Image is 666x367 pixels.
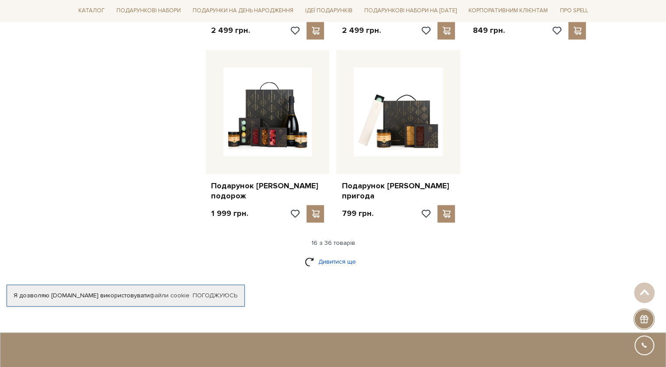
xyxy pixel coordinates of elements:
[361,4,460,18] a: Подарункові набори на [DATE]
[472,25,504,35] p: 849 грн.
[75,4,108,18] a: Каталог
[556,4,591,18] a: Про Spell
[189,4,297,18] a: Подарунки на День народження
[71,239,595,247] div: 16 з 36 товарів
[113,4,184,18] a: Подарункові набори
[342,208,373,219] p: 799 грн.
[211,208,248,219] p: 1 999 грн.
[193,292,237,300] a: Погоджуюсь
[302,4,356,18] a: Ідеї подарунків
[342,25,381,35] p: 2 499 грн.
[305,254,362,269] a: Дивитися ще
[211,181,324,201] a: Подарунок [PERSON_NAME] подорож
[7,292,244,300] div: Я дозволяю [DOMAIN_NAME] використовувати
[150,292,190,299] a: файли cookie
[465,4,551,18] a: Корпоративним клієнтам
[211,25,250,35] p: 2 499 грн.
[342,181,455,201] a: Подарунок [PERSON_NAME] пригода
